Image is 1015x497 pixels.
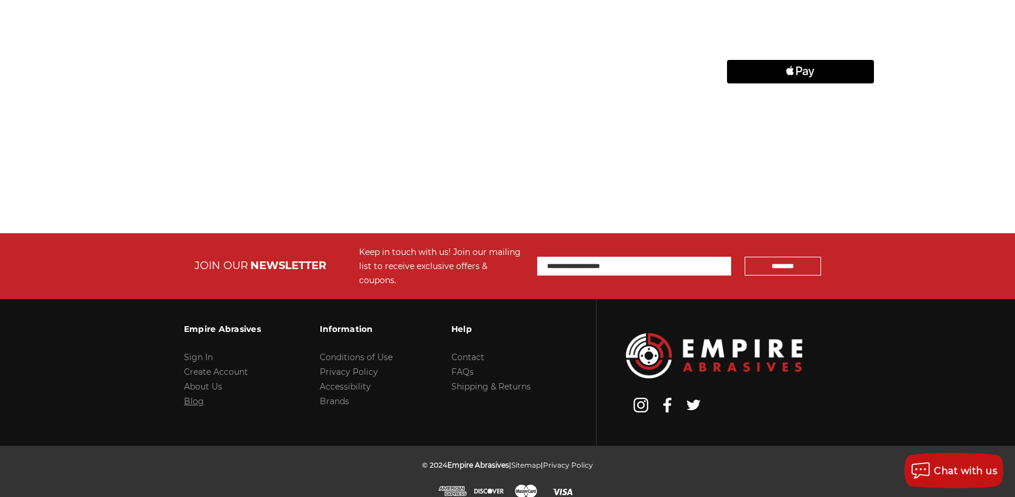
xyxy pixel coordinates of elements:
h3: Information [320,317,393,341]
a: Sign In [184,352,213,362]
a: Create Account [184,367,248,377]
span: JOIN OUR [195,259,248,272]
a: Privacy Policy [543,461,593,469]
h3: Empire Abrasives [184,317,261,341]
span: Chat with us [934,465,997,476]
span: Empire Abrasives [447,461,509,469]
a: Contact [451,352,484,362]
img: Empire Abrasives Logo Image [626,333,802,378]
a: Sitemap [511,461,541,469]
a: About Us [184,381,222,392]
a: Shipping & Returns [451,381,531,392]
a: Privacy Policy [320,367,378,377]
button: Chat with us [905,453,1003,488]
h3: Help [451,317,531,341]
span: NEWSLETTER [250,259,326,272]
p: © 2024 | | [422,458,593,472]
a: FAQs [451,367,474,377]
a: Blog [184,396,204,407]
iframe: PayPal-paylater [727,31,874,54]
a: Brands [320,396,349,407]
a: Conditions of Use [320,352,393,362]
div: Keep in touch with us! Join our mailing list to receive exclusive offers & coupons. [359,245,525,287]
a: Accessibility [320,381,371,392]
